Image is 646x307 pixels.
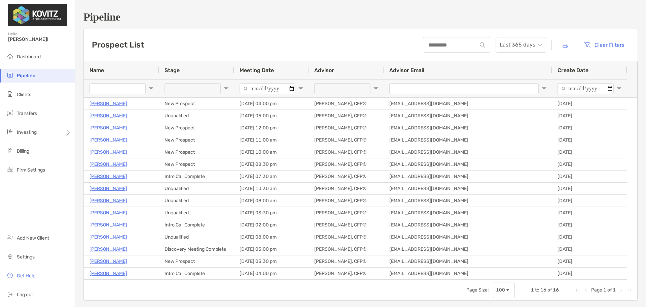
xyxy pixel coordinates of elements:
[384,255,552,267] div: [EMAIL_ADDRESS][DOMAIN_NAME]
[6,271,14,279] img: get-help icon
[575,287,580,293] div: First Page
[17,273,35,279] span: Get Help
[384,268,552,279] div: [EMAIL_ADDRESS][DOMAIN_NAME]
[234,219,309,231] div: [DATE] 02:00 pm
[89,184,127,193] p: [PERSON_NAME]
[552,183,627,194] div: [DATE]
[234,255,309,267] div: [DATE] 03:30 pm
[234,98,309,110] div: [DATE] 04:00 pm
[6,165,14,174] img: firm-settings icon
[309,110,384,122] div: [PERSON_NAME], CFP®
[92,40,144,50] h3: Prospect List
[89,196,127,205] a: [PERSON_NAME]
[552,231,627,243] div: [DATE]
[6,290,14,298] img: logout icon
[234,268,309,279] div: [DATE] 04:00 pm
[6,128,14,136] img: investing icon
[234,243,309,255] div: [DATE] 03:00 pm
[159,158,234,170] div: New Prospect
[6,109,14,117] img: transfers icon
[309,183,384,194] div: [PERSON_NAME], CFP®
[626,287,632,293] div: Last Page
[17,167,45,173] span: Firm Settings
[552,171,627,182] div: [DATE]
[552,146,627,158] div: [DATE]
[17,148,29,154] span: Billing
[309,231,384,243] div: [PERSON_NAME], CFP®
[309,255,384,267] div: [PERSON_NAME], CFP®
[552,268,627,279] div: [DATE]
[583,287,588,293] div: Previous Page
[83,11,638,23] h1: Pipeline
[558,67,588,73] span: Create Date
[553,287,559,293] span: 16
[618,287,624,293] div: Next Page
[547,287,552,293] span: of
[17,111,37,116] span: Transfers
[384,146,552,158] div: [EMAIL_ADDRESS][DOMAIN_NAME]
[159,146,234,158] div: New Prospect
[552,110,627,122] div: [DATE]
[309,122,384,134] div: [PERSON_NAME], CFP®
[240,67,274,73] span: Meeting Date
[159,231,234,243] div: Unqualified
[552,255,627,267] div: [DATE]
[384,98,552,110] div: [EMAIL_ADDRESS][DOMAIN_NAME]
[309,243,384,255] div: [PERSON_NAME], CFP®
[384,171,552,182] div: [EMAIL_ADDRESS][DOMAIN_NAME]
[89,160,127,168] p: [PERSON_NAME]
[541,86,547,91] button: Open Filter Menu
[496,287,505,293] div: 100
[384,195,552,207] div: [EMAIL_ADDRESS][DOMAIN_NAME]
[17,235,49,241] span: Add New Client
[384,158,552,170] div: [EMAIL_ADDRESS][DOMAIN_NAME]
[159,134,234,146] div: New Prospect
[500,37,542,52] span: Last 365 days
[8,36,71,42] span: [PERSON_NAME]!
[89,99,127,108] a: [PERSON_NAME]
[309,171,384,182] div: [PERSON_NAME], CFP®
[493,282,515,298] div: Page Size
[89,148,127,156] a: [PERSON_NAME]
[298,86,303,91] button: Open Filter Menu
[89,233,127,241] a: [PERSON_NAME]
[159,219,234,231] div: Intro Call Complete
[159,98,234,110] div: New Prospect
[89,269,127,278] a: [PERSON_NAME]
[384,134,552,146] div: [EMAIL_ADDRESS][DOMAIN_NAME]
[591,287,602,293] span: Page
[384,243,552,255] div: [EMAIL_ADDRESS][DOMAIN_NAME]
[389,67,424,73] span: Advisor Email
[148,86,154,91] button: Open Filter Menu
[384,110,552,122] div: [EMAIL_ADDRESS][DOMAIN_NAME]
[17,92,31,97] span: Clients
[384,122,552,134] div: [EMAIL_ADDRESS][DOMAIN_NAME]
[234,171,309,182] div: [DATE] 07:30 am
[17,254,35,260] span: Settings
[309,268,384,279] div: [PERSON_NAME], CFP®
[309,195,384,207] div: [PERSON_NAME], CFP®
[616,86,622,91] button: Open Filter Menu
[6,90,14,98] img: clients icon
[309,158,384,170] div: [PERSON_NAME], CFP®
[384,183,552,194] div: [EMAIL_ADDRESS][DOMAIN_NAME]
[159,171,234,182] div: Intro Call Complete
[535,287,539,293] span: to
[159,195,234,207] div: Unqualified
[6,252,14,260] img: settings icon
[234,231,309,243] div: [DATE] 08:00 am
[234,158,309,170] div: [DATE] 08:30 pm
[89,112,127,120] a: [PERSON_NAME]
[89,209,127,217] a: [PERSON_NAME]
[89,257,127,266] a: [PERSON_NAME]
[89,136,127,144] a: [PERSON_NAME]
[384,219,552,231] div: [EMAIL_ADDRESS][DOMAIN_NAME]
[466,287,489,293] div: Page Size:
[552,158,627,170] div: [DATE]
[17,73,35,79] span: Pipeline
